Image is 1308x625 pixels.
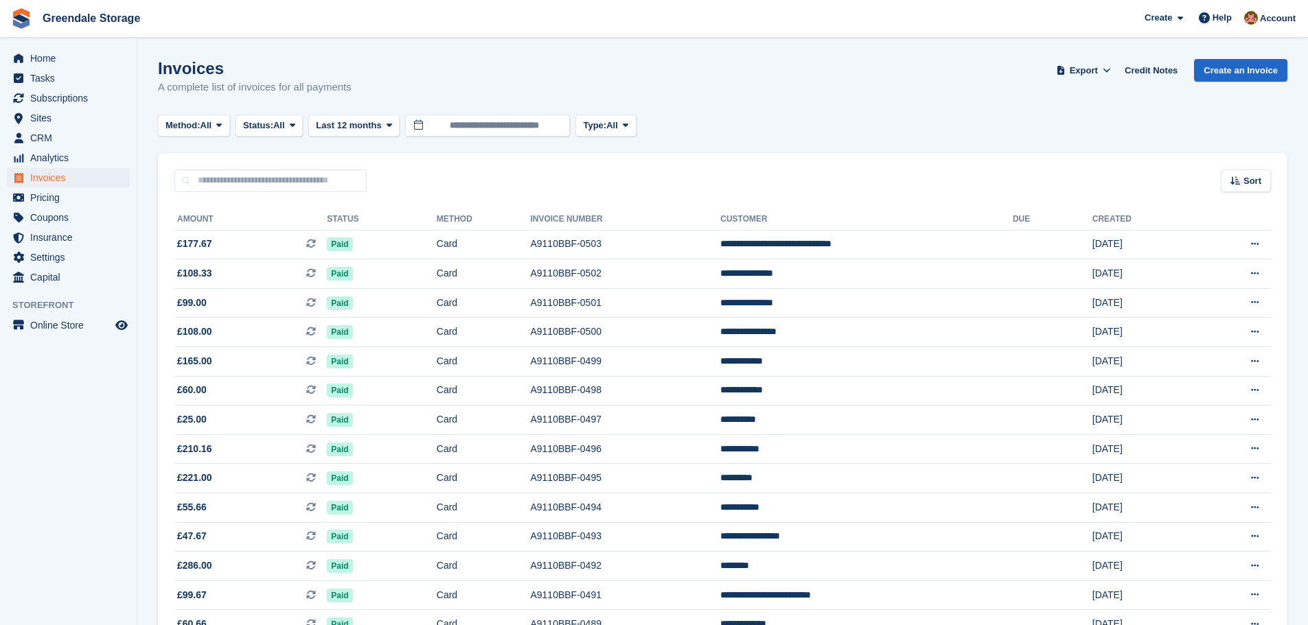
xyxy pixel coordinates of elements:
td: [DATE] [1092,522,1195,552]
span: Insurance [30,228,113,247]
span: £99.67 [177,588,207,602]
td: A9110BBF-0500 [530,318,720,347]
td: [DATE] [1092,230,1195,259]
button: Type: All [575,115,636,137]
a: menu [7,128,130,148]
button: Last 12 months [308,115,400,137]
span: £177.67 [177,237,212,251]
td: [DATE] [1092,376,1195,405]
td: A9110BBF-0498 [530,376,720,405]
span: Paid [327,296,352,310]
span: All [606,119,618,132]
span: Paid [327,237,352,251]
img: Justin Swingler [1244,11,1258,25]
td: [DATE] [1092,464,1195,493]
button: Method: All [158,115,230,137]
span: Home [30,49,113,68]
td: A9110BBF-0497 [530,405,720,435]
td: [DATE] [1092,347,1195,377]
a: menu [7,49,130,68]
td: Card [437,318,531,347]
span: £25.00 [177,412,207,427]
span: Paid [327,325,352,339]
th: Method [437,209,531,231]
td: [DATE] [1092,405,1195,435]
span: £286.00 [177,558,212,573]
td: Card [437,405,531,435]
span: Settings [30,248,113,267]
a: menu [7,89,130,108]
span: Type: [583,119,606,132]
img: stora-icon-8386f47178a22dfd0bd8f6a31ec36ba5ce8667c1dd55bd0f319d3a0aa187defe.svg [11,8,32,29]
button: Status: All [236,115,303,137]
span: Pricing [30,188,113,207]
a: menu [7,228,130,247]
a: Preview store [113,317,130,333]
span: Paid [327,589,352,602]
span: Paid [327,413,352,427]
span: Paid [327,355,352,368]
span: CRM [30,128,113,148]
span: Method: [165,119,200,132]
span: All [200,119,212,132]
th: Invoice Number [530,209,720,231]
span: £47.67 [177,529,207,543]
td: Card [437,376,531,405]
td: A9110BBF-0492 [530,552,720,581]
td: Card [437,552,531,581]
td: [DATE] [1092,318,1195,347]
td: Card [437,288,531,318]
a: menu [7,168,130,187]
span: £60.00 [177,383,207,397]
td: A9110BBF-0501 [530,288,720,318]
a: menu [7,188,130,207]
td: A9110BBF-0499 [530,347,720,377]
td: [DATE] [1092,259,1195,289]
span: £165.00 [177,354,212,368]
th: Amount [174,209,327,231]
span: Paid [327,384,352,397]
span: £210.16 [177,442,212,456]
span: £108.00 [177,325,212,339]
span: Online Store [30,316,113,335]
a: Greendale Storage [37,7,146,30]
a: Credit Notes [1119,59,1183,82]
span: Paid [327,559,352,573]
th: Status [327,209,436,231]
a: menu [7,268,130,287]
td: Card [437,259,531,289]
span: Help [1213,11,1232,25]
td: [DATE] [1092,493,1195,523]
span: Export [1070,64,1098,78]
td: Card [437,347,531,377]
span: £99.00 [177,296,207,310]
span: All [273,119,285,132]
td: Card [437,580,531,610]
td: Card [437,230,531,259]
td: A9110BBF-0503 [530,230,720,259]
td: A9110BBF-0494 [530,493,720,523]
span: Storefront [12,298,137,312]
p: A complete list of invoices for all payments [158,80,352,95]
td: [DATE] [1092,434,1195,464]
span: Paid [327,443,352,456]
span: Invoices [30,168,113,187]
a: menu [7,316,130,335]
th: Customer [720,209,1013,231]
span: Create [1145,11,1172,25]
td: Card [437,464,531,493]
a: menu [7,69,130,88]
td: A9110BBF-0495 [530,464,720,493]
span: Analytics [30,148,113,167]
span: Account [1260,12,1296,25]
span: Status: [243,119,273,132]
td: Card [437,434,531,464]
td: A9110BBF-0493 [530,522,720,552]
a: menu [7,248,130,267]
span: Paid [327,501,352,515]
span: Capital [30,268,113,287]
a: menu [7,208,130,227]
span: Paid [327,530,352,543]
button: Export [1053,59,1114,82]
td: Card [437,522,531,552]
